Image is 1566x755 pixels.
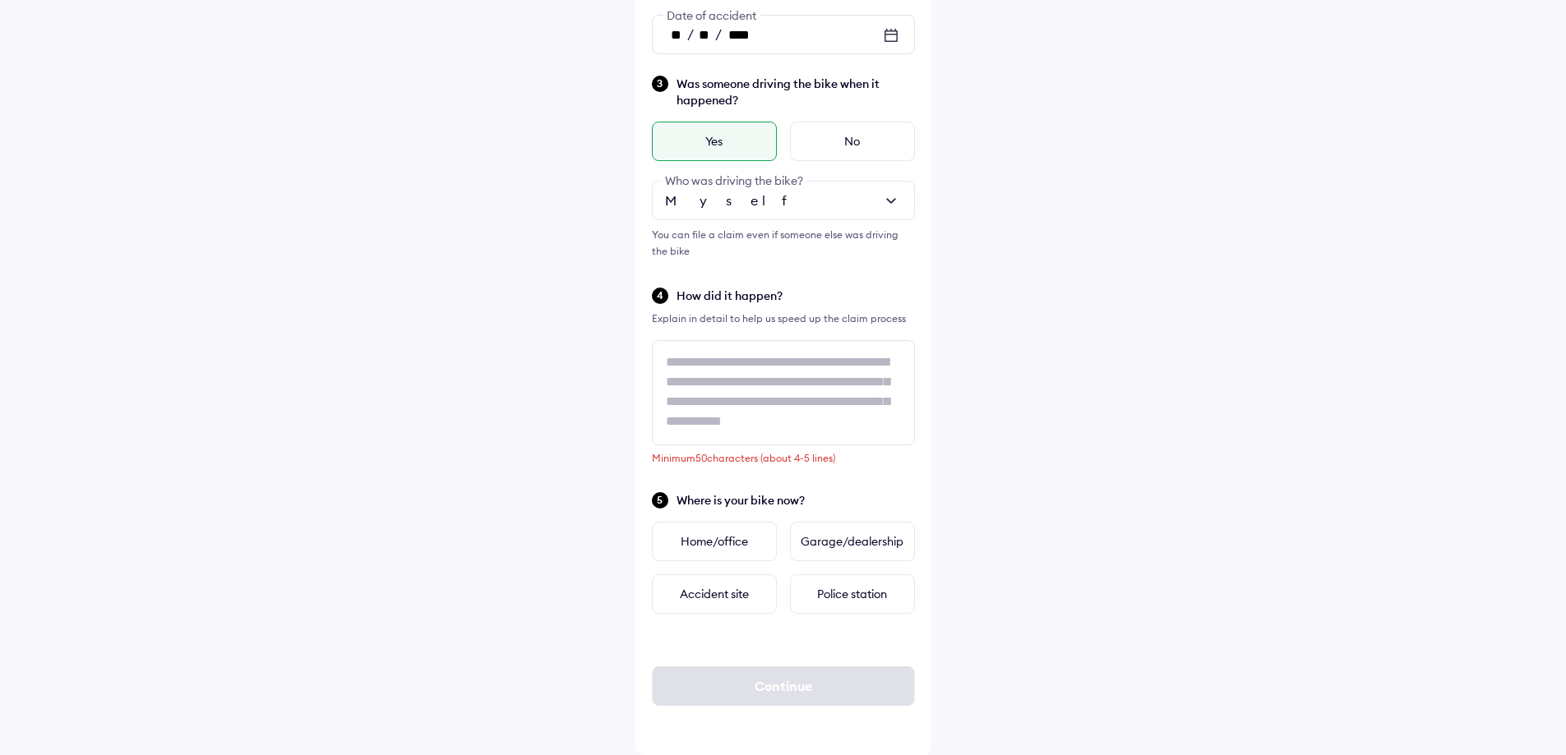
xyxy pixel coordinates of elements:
[687,25,694,42] span: /
[665,192,801,209] span: Myself
[652,522,777,561] div: Home/office
[652,311,915,327] div: Explain in detail to help us speed up the claim process
[715,25,722,42] span: /
[677,288,915,304] span: How did it happen?
[677,492,915,509] span: Where is your bike now?
[677,76,915,108] span: Was someone driving the bike when it happened?
[663,8,760,23] span: Date of accident
[652,227,915,260] div: You can file a claim even if someone else was driving the bike
[652,122,777,161] div: Yes
[652,452,915,464] div: Minimum 50 characters (about 4-5 lines)
[790,574,915,614] div: Police station
[790,122,915,161] div: No
[652,574,777,614] div: Accident site
[790,522,915,561] div: Garage/dealership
